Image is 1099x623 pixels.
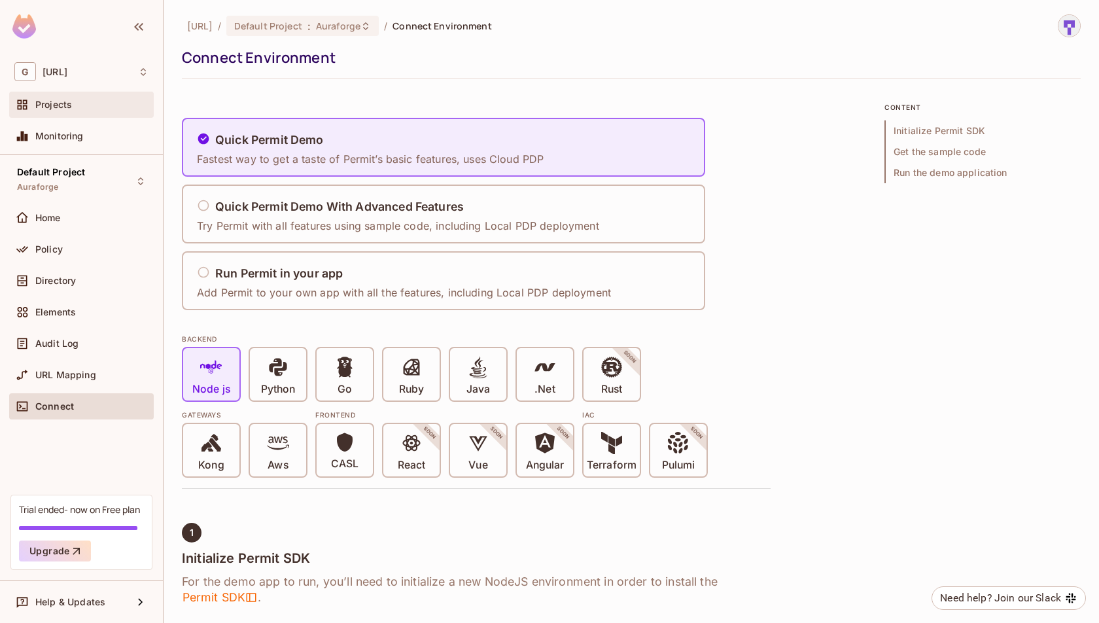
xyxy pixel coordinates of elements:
p: Kong [198,459,224,472]
span: Monitoring [35,131,84,141]
button: Upgrade [19,541,91,561]
div: Gateways [182,410,307,420]
span: Initialize Permit SDK [884,120,1081,141]
p: Rust [601,383,622,396]
div: Frontend [315,410,574,420]
span: Help & Updates [35,597,105,607]
img: sharmila@genworx.ai [1058,15,1080,37]
p: Node js [192,383,230,396]
span: Permit SDK [182,590,258,605]
span: Audit Log [35,338,78,349]
p: .Net [534,383,555,396]
span: SOON [404,408,455,459]
span: 1 [190,527,194,538]
p: Vue [468,459,487,472]
span: : [307,21,311,31]
p: Angular [526,459,565,472]
p: Aws [268,459,288,472]
p: Add Permit to your own app with all the features, including Local PDP deployment [197,285,611,300]
p: Python [261,383,295,396]
div: Need help? Join our Slack [940,590,1061,606]
p: Ruby [399,383,424,396]
span: SOON [538,408,589,459]
p: Fastest way to get a taste of Permit’s basic features, uses Cloud PDP [197,152,544,166]
span: Auraforge [316,20,360,32]
h5: Quick Permit Demo With Advanced Features [215,200,464,213]
h6: For the demo app to run, you’ll need to initialize a new NodeJS environment in order to install t... [182,574,771,605]
li: / [384,20,387,32]
p: content [884,102,1081,113]
span: URL Mapping [35,370,96,380]
span: SOON [471,408,522,459]
img: SReyMgAAAABJRU5ErkJggg== [12,14,36,39]
span: Default Project [234,20,302,32]
span: G [14,62,36,81]
h5: Run Permit in your app [215,267,343,280]
span: Elements [35,307,76,317]
span: Workspace: genworx.ai [43,67,67,77]
span: Policy [35,244,63,255]
span: Connect Environment [392,20,492,32]
p: React [398,459,425,472]
span: Home [35,213,61,223]
div: IAC [582,410,708,420]
p: Go [338,383,352,396]
span: SOON [671,408,722,459]
div: Trial ended- now on Free plan [19,503,140,516]
p: CASL [331,457,358,471]
span: Projects [35,99,72,110]
p: Terraform [587,459,637,472]
li: / [218,20,221,32]
div: BACKEND [182,334,771,344]
h5: Quick Permit Demo [215,133,324,147]
div: Connect Environment [182,48,1074,67]
span: Connect [35,401,74,412]
span: SOON [604,332,655,383]
span: Default Project [17,167,85,177]
span: the active workspace [187,20,213,32]
span: Auraforge [17,182,58,192]
p: Java [466,383,490,396]
h4: Initialize Permit SDK [182,550,771,566]
p: Pulumi [662,459,695,472]
span: Get the sample code [884,141,1081,162]
span: Run the demo application [884,162,1081,183]
span: Directory [35,276,76,286]
p: Try Permit with all features using sample code, including Local PDP deployment [197,219,599,233]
